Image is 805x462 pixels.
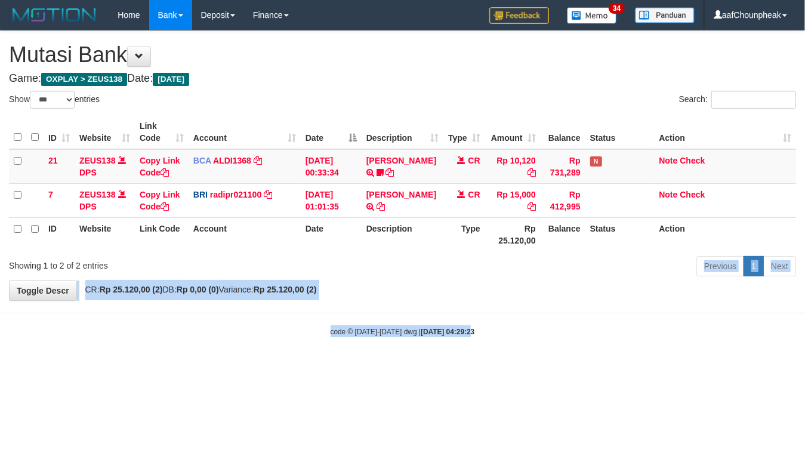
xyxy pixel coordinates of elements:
th: Amount: activate to sort column ascending [485,115,541,149]
a: ZEUS138 [79,156,116,165]
img: MOTION_logo.png [9,6,100,24]
a: 1 [744,256,764,276]
span: CR: DB: Variance: [79,285,317,294]
th: Status [585,217,655,251]
strong: Rp 25.120,00 (2) [100,285,163,294]
td: Rp 731,289 [541,149,585,184]
th: Link Code: activate to sort column ascending [135,115,189,149]
td: Rp 10,120 [485,149,541,184]
th: Description [362,217,443,251]
span: Has Note [590,156,602,167]
a: Copy Rp 10,120 to clipboard [528,168,536,177]
th: Rp 25.120,00 [485,217,541,251]
td: [DATE] 00:33:34 [301,149,362,184]
th: Balance [541,115,585,149]
a: [PERSON_NAME] [366,156,436,165]
th: Date [301,217,362,251]
span: 7 [48,190,53,199]
a: Copy Link Code [140,156,180,177]
th: Description: activate to sort column ascending [362,115,443,149]
td: Rp 412,995 [541,183,585,217]
a: ZEUS138 [79,190,116,199]
a: Copy BUDI EFENDI to clipboard [377,202,385,211]
h1: Mutasi Bank [9,43,796,67]
select: Showentries [30,91,75,109]
span: OXPLAY > ZEUS138 [41,73,127,86]
td: DPS [75,149,135,184]
label: Show entries [9,91,100,109]
h4: Game: Date: [9,73,796,85]
strong: Rp 25.120,00 (2) [254,285,317,294]
span: [DATE] [153,73,189,86]
strong: Rp 0,00 (0) [177,285,219,294]
a: Copy radipr021100 to clipboard [264,190,272,199]
a: Copy ALDI1368 to clipboard [254,156,262,165]
span: CR [468,190,480,199]
a: Note [659,190,677,199]
strong: [DATE] 04:29:23 [421,328,474,336]
a: ALDI1368 [213,156,251,165]
span: BRI [193,190,208,199]
a: Next [763,256,796,276]
a: Copy Rp 15,000 to clipboard [528,202,536,211]
a: Previous [696,256,744,276]
a: radipr021100 [210,190,261,199]
a: [PERSON_NAME] [366,190,436,199]
th: ID [44,217,75,251]
td: DPS [75,183,135,217]
th: Link Code [135,217,189,251]
th: Action: activate to sort column ascending [654,115,796,149]
th: Account: activate to sort column ascending [189,115,301,149]
a: Copy ARIF NUR CAHYADI to clipboard [386,168,394,177]
td: [DATE] 01:01:35 [301,183,362,217]
a: Check [680,156,705,165]
a: Note [659,156,677,165]
th: Action [654,217,796,251]
th: Website: activate to sort column ascending [75,115,135,149]
label: Search: [679,91,796,109]
th: Status [585,115,655,149]
a: Toggle Descr [9,281,77,301]
a: Check [680,190,705,199]
th: ID: activate to sort column ascending [44,115,75,149]
span: BCA [193,156,211,165]
input: Search: [711,91,796,109]
a: Copy Link Code [140,190,180,211]
img: panduan.png [635,7,695,23]
th: Date: activate to sort column descending [301,115,362,149]
span: 34 [609,3,625,14]
th: Website [75,217,135,251]
div: Showing 1 to 2 of 2 entries [9,255,326,272]
span: 21 [48,156,58,165]
span: CR [468,156,480,165]
th: Type: activate to sort column ascending [443,115,485,149]
img: Button%20Memo.svg [567,7,617,24]
td: Rp 15,000 [485,183,541,217]
small: code © [DATE]-[DATE] dwg | [331,328,475,336]
th: Type [443,217,485,251]
th: Account [189,217,301,251]
img: Feedback.jpg [489,7,549,24]
th: Balance [541,217,585,251]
